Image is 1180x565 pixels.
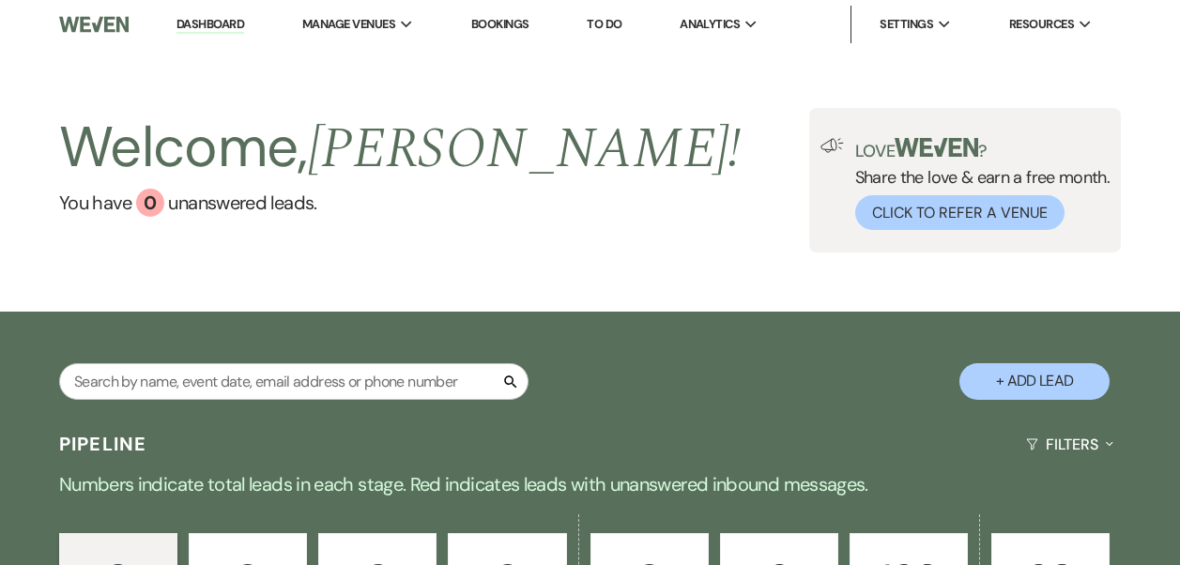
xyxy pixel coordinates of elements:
input: Search by name, event date, email address or phone number [59,363,529,400]
div: 0 [136,189,164,217]
img: loud-speaker-illustration.svg [820,138,844,153]
a: Bookings [471,16,529,32]
button: + Add Lead [959,363,1110,400]
p: Love ? [855,138,1111,160]
a: Dashboard [176,16,244,34]
a: To Do [587,16,621,32]
span: Resources [1009,15,1074,34]
button: Click to Refer a Venue [855,195,1065,230]
img: Weven Logo [59,5,129,44]
img: weven-logo-green.svg [895,138,978,157]
h2: Welcome, [59,108,742,189]
span: [PERSON_NAME] ! [308,106,742,192]
span: Manage Venues [302,15,395,34]
div: Share the love & earn a free month. [844,138,1111,230]
span: Settings [880,15,933,34]
h3: Pipeline [59,431,147,457]
span: Analytics [680,15,740,34]
a: You have 0 unanswered leads. [59,189,742,217]
button: Filters [1019,420,1121,469]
